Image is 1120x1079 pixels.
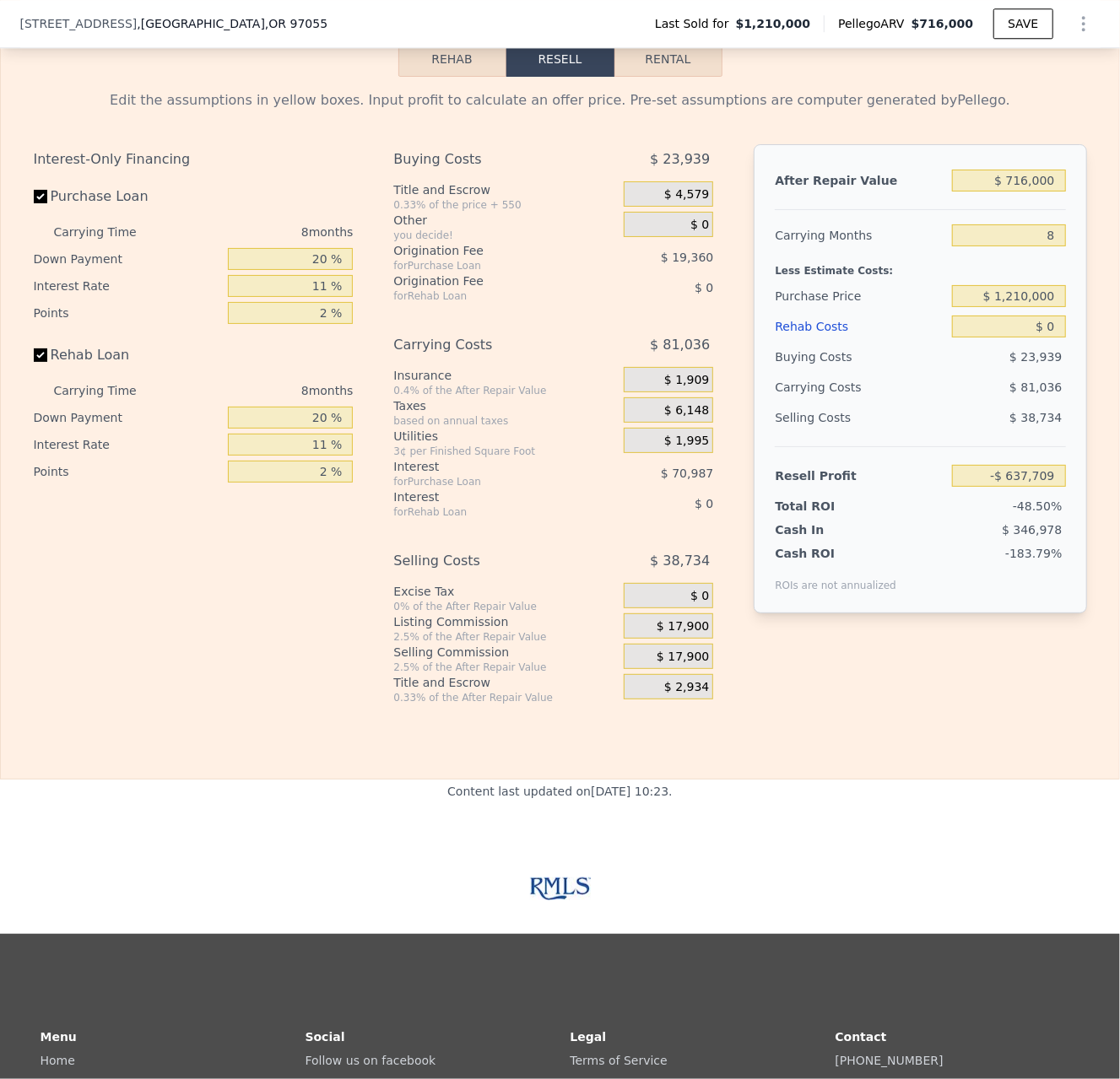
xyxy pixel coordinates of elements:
div: for Rehab Loan [393,289,582,303]
div: you decide! [393,229,617,242]
span: [STREET_ADDRESS] [20,15,138,32]
a: Home [41,1054,75,1067]
strong: Menu [41,1030,77,1044]
span: $ 0 [690,589,709,604]
button: Resell [506,41,614,77]
div: Selling Costs [393,546,582,576]
div: Origination Fee [393,242,582,259]
button: Show Options [1067,7,1101,40]
span: $ 1,995 [664,434,709,449]
span: $ 17,900 [657,650,709,665]
div: Selling Commission [393,644,617,661]
span: , OR 97055 [265,17,327,30]
div: Buying Costs [775,342,945,372]
span: $ 38,734 [650,546,710,576]
div: Content last updated on [DATE] 10:23 . [447,780,673,877]
span: Last Sold for [655,15,736,32]
div: Listing Commission [393,613,617,630]
div: Rehab Costs [775,311,945,342]
div: Excise Tax [393,583,617,600]
span: $ 19,360 [661,251,713,264]
span: $ 38,734 [1009,411,1062,424]
div: 3¢ per Finished Square Foot [393,445,617,458]
div: Interest Rate [34,272,222,299]
div: Points [34,458,222,485]
div: Utilities [393,428,617,445]
div: Resell Profit [775,461,945,491]
div: Title and Escrow [393,674,617,691]
strong: Contact [836,1030,887,1044]
div: Cash In [775,521,880,538]
div: Interest Rate [34,431,222,458]
div: 0.33% of the After Repair Value [393,691,617,704]
input: Purchase Loan [34,190,47,203]
a: [PHONE_NUMBER] [836,1054,944,1067]
div: Carrying Costs [775,372,880,402]
a: Terms of Service [571,1054,668,1067]
span: -183.79% [1005,547,1062,560]
span: $ 6,148 [664,403,709,418]
strong: Social [306,1030,345,1044]
div: Carrying Months [775,220,945,251]
div: 2.5% of the After Repair Value [393,630,617,644]
div: Other [393,212,617,229]
div: Purchase Price [775,281,945,311]
div: Title and Escrow [393,181,617,198]
div: Edit the assumptions in yellow boxes. Input profit to calculate an offer price. Pre-set assumptio... [34,90,1087,111]
div: After Repair Value [775,165,945,196]
label: Rehab Loan [34,340,222,370]
div: Cash ROI [775,545,896,562]
div: for Purchase Loan [393,259,582,272]
div: Carrying Costs [393,330,582,360]
div: Selling Costs [775,402,945,433]
div: Down Payment [34,245,222,272]
span: $ 0 [695,281,713,294]
button: Rehab [398,41,506,77]
span: $ 0 [690,218,709,233]
span: $ 346,978 [1002,523,1062,537]
div: ROIs are not annualized [775,562,896,592]
div: 2.5% of the After Repair Value [393,661,617,674]
div: 0% of the After Repair Value [393,600,617,613]
a: Follow us on facebook [306,1054,436,1067]
div: 0.33% of the price + 550 [393,198,617,212]
div: Buying Costs [393,144,582,175]
div: Interest-Only Financing [34,144,354,175]
div: Insurance [393,367,617,384]
span: $ 1,909 [664,373,709,388]
button: Rental [614,41,722,77]
div: 0.4% of the After Repair Value [393,384,617,397]
div: Interest [393,458,582,475]
span: $ 17,900 [657,619,709,634]
span: $ 23,939 [650,144,710,175]
input: Rehab Loan [34,348,47,362]
div: for Purchase Loan [393,475,582,488]
span: $ 70,987 [661,467,713,480]
strong: Legal [571,1030,607,1044]
div: Carrying Time [54,218,164,245]
span: $ 4,579 [664,187,709,202]
span: $ 0 [695,497,713,510]
div: Points [34,299,222,326]
span: , [GEOGRAPHIC_DATA] [137,15,327,32]
img: RMLS Logo [530,877,591,900]
div: Origination Fee [393,272,582,289]
span: $ 23,939 [1009,350,1062,364]
span: $ 81,036 [650,330,710,360]
label: Purchase Loan [34,181,222,212]
div: for Rehab Loan [393,505,582,519]
span: $1,210,000 [736,15,811,32]
div: Taxes [393,397,617,414]
span: $716,000 [912,17,974,30]
div: based on annual taxes [393,414,617,428]
div: Interest [393,488,582,505]
span: $ 2,934 [664,680,709,695]
span: $ 81,036 [1009,380,1062,394]
div: Down Payment [34,404,222,431]
span: -48.50% [1013,499,1062,513]
div: Total ROI [775,498,880,515]
button: SAVE [993,8,1052,39]
div: 8 months [170,377,354,404]
span: Pellego ARV [838,15,912,32]
div: Carrying Time [54,377,164,404]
